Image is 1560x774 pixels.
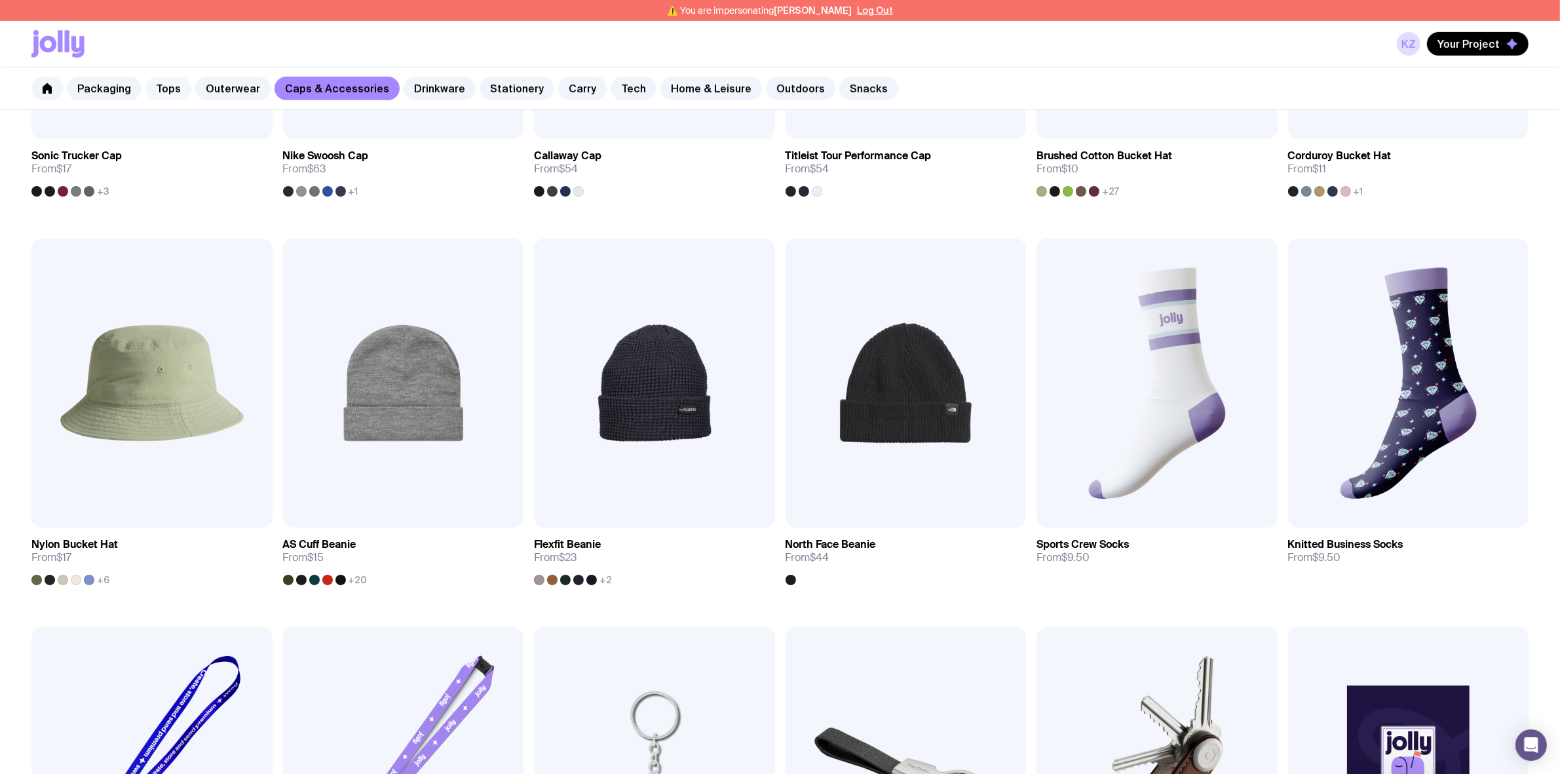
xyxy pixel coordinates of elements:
a: KZ [1397,32,1420,56]
a: Outdoors [766,77,835,100]
span: From [31,163,71,176]
div: Open Intercom Messenger [1515,729,1547,761]
span: From [1288,551,1341,564]
a: Outerwear [195,77,271,100]
span: $10 [1061,162,1078,176]
span: +20 [349,575,368,585]
span: From [1288,163,1327,176]
span: $23 [559,551,577,564]
button: Your Project [1427,32,1529,56]
h3: Sports Crew Socks [1037,538,1129,551]
h3: Flexfit Beanie [534,538,601,551]
span: $44 [810,551,829,564]
a: AS Cuff BeanieFrom$15+20 [283,528,524,585]
span: From [283,551,324,564]
span: [PERSON_NAME] [774,5,852,16]
span: $9.50 [1061,551,1090,564]
h3: Callaway Cap [534,149,601,163]
span: +1 [1354,186,1363,197]
span: From [786,551,829,564]
h3: Sonic Trucker Cap [31,149,122,163]
a: Packaging [67,77,142,100]
span: +27 [1102,186,1119,197]
h3: Nylon Bucket Hat [31,538,118,551]
span: From [534,551,577,564]
span: From [31,551,71,564]
h3: Titleist Tour Performance Cap [786,149,932,163]
h3: AS Cuff Beanie [283,538,356,551]
a: Carry [558,77,607,100]
a: Titleist Tour Performance CapFrom$54 [786,139,1027,197]
a: Sonic Trucker CapFrom$17+3 [31,139,273,197]
a: Sports Crew SocksFrom$9.50 [1037,528,1278,575]
a: Nike Swoosh CapFrom$63+1 [283,139,524,197]
span: $17 [56,162,71,176]
a: Caps & Accessories [275,77,400,100]
span: $63 [308,162,326,176]
span: From [1037,551,1090,564]
a: Corduroy Bucket HatFrom$11+1 [1288,139,1529,197]
span: $11 [1313,162,1327,176]
span: +1 [349,186,358,197]
span: $15 [308,551,324,564]
span: Your Project [1437,37,1500,50]
span: $17 [56,551,71,564]
span: +6 [97,575,109,585]
a: Callaway CapFrom$54 [534,139,775,197]
a: Flexfit BeanieFrom$23+2 [534,528,775,585]
a: Tech [611,77,656,100]
a: Snacks [839,77,898,100]
span: From [786,163,829,176]
a: Stationery [480,77,554,100]
span: From [534,163,578,176]
a: Brushed Cotton Bucket HatFrom$10+27 [1037,139,1278,197]
button: Log Out [857,5,893,16]
h3: Knitted Business Socks [1288,538,1403,551]
h3: Nike Swoosh Cap [283,149,369,163]
h3: Corduroy Bucket Hat [1288,149,1392,163]
a: Knitted Business SocksFrom$9.50 [1288,528,1529,575]
a: Tops [145,77,191,100]
span: +3 [97,186,109,197]
h3: North Face Beanie [786,538,876,551]
a: Drinkware [404,77,476,100]
a: Nylon Bucket HatFrom$17+6 [31,528,273,585]
span: ⚠️ You are impersonating [667,5,852,16]
a: Home & Leisure [660,77,762,100]
span: $9.50 [1313,551,1341,564]
span: From [1037,163,1078,176]
span: +2 [599,575,612,585]
h3: Brushed Cotton Bucket Hat [1037,149,1172,163]
a: North Face BeanieFrom$44 [786,528,1027,585]
span: $54 [810,162,829,176]
span: $54 [559,162,578,176]
span: From [283,163,326,176]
